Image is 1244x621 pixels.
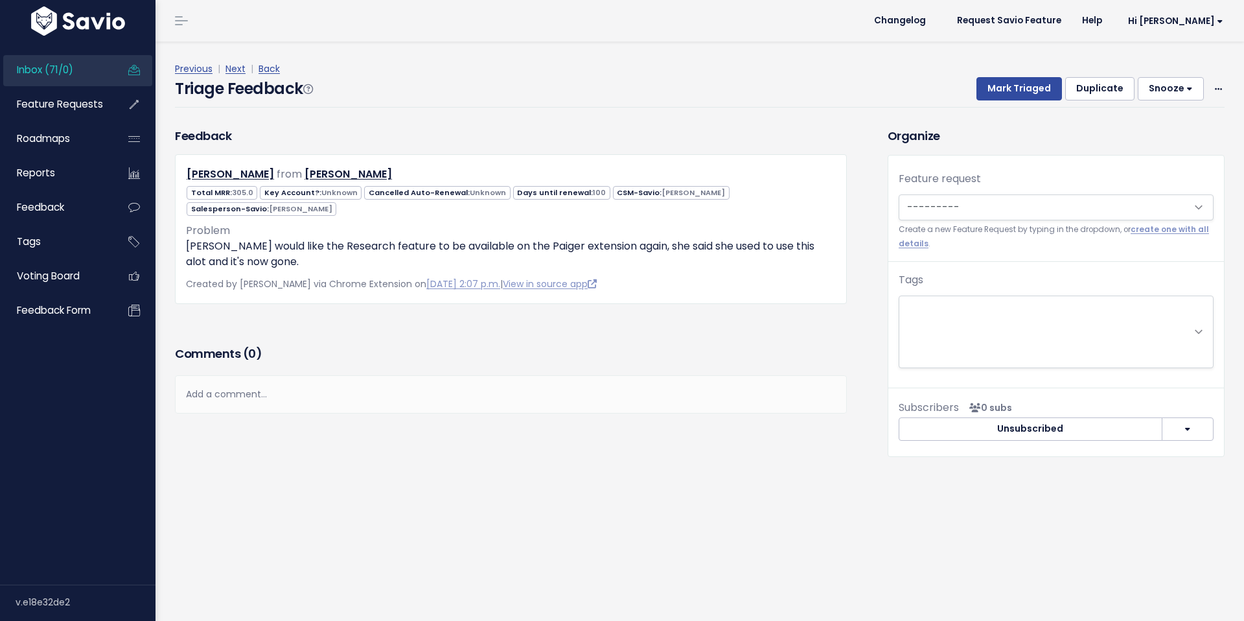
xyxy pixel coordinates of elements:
[17,303,91,317] span: Feedback form
[17,166,55,180] span: Reports
[3,89,108,119] a: Feature Requests
[613,186,730,200] span: CSM-Savio:
[1065,77,1135,100] button: Duplicate
[260,186,362,200] span: Key Account?:
[1112,11,1234,31] a: Hi [PERSON_NAME]
[426,277,500,290] a: [DATE] 2:07 p.m.
[259,62,280,75] a: Back
[1138,77,1204,100] button: Snooze
[17,63,73,76] span: Inbox (71/0)
[305,167,392,182] a: [PERSON_NAME]
[899,400,959,415] span: Subscribers
[187,202,336,216] span: Salesperson-Savio:
[187,186,257,200] span: Total MRR:
[28,6,128,36] img: logo-white.9d6f32f41409.svg
[3,227,108,257] a: Tags
[175,77,312,100] h4: Triage Feedback
[3,296,108,325] a: Feedback form
[899,417,1162,441] button: Unsubscribed
[175,375,847,414] div: Add a comment...
[215,62,223,75] span: |
[503,277,597,290] a: View in source app
[899,224,1209,248] a: create one with all details
[225,62,246,75] a: Next
[248,346,256,362] span: 0
[175,62,213,75] a: Previous
[186,277,597,290] span: Created by [PERSON_NAME] via Chrome Extension on |
[248,62,256,75] span: |
[899,223,1214,251] small: Create a new Feature Request by typing in the dropdown, or .
[17,132,70,145] span: Roadmaps
[874,16,926,25] span: Changelog
[17,97,103,111] span: Feature Requests
[16,585,155,619] div: v.e18e32de2
[3,158,108,188] a: Reports
[899,272,923,288] label: Tags
[186,239,836,270] p: [PERSON_NAME] would like the Research feature to be available on the Paiger extension again, she ...
[888,127,1225,145] h3: Organize
[1128,16,1223,26] span: Hi [PERSON_NAME]
[3,193,108,222] a: Feedback
[232,187,253,198] span: 305.0
[17,200,64,214] span: Feedback
[277,167,302,182] span: from
[17,235,41,248] span: Tags
[947,11,1072,30] a: Request Savio Feature
[3,124,108,154] a: Roadmaps
[269,204,332,214] span: [PERSON_NAME]
[662,187,725,198] span: [PERSON_NAME]
[964,401,1012,414] span: <p><strong>Subscribers</strong><br><br> No subscribers yet<br> </p>
[976,77,1062,100] button: Mark Triaged
[175,345,847,363] h3: Comments ( )
[593,187,606,198] span: 100
[513,186,610,200] span: Days until renewal:
[1072,11,1112,30] a: Help
[899,171,981,187] label: Feature request
[3,261,108,291] a: Voting Board
[364,186,510,200] span: Cancelled Auto-Renewal:
[470,187,506,198] span: Unknown
[3,55,108,85] a: Inbox (71/0)
[187,167,274,182] a: [PERSON_NAME]
[17,269,80,283] span: Voting Board
[175,127,231,145] h3: Feedback
[186,223,230,238] span: Problem
[321,187,358,198] span: Unknown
